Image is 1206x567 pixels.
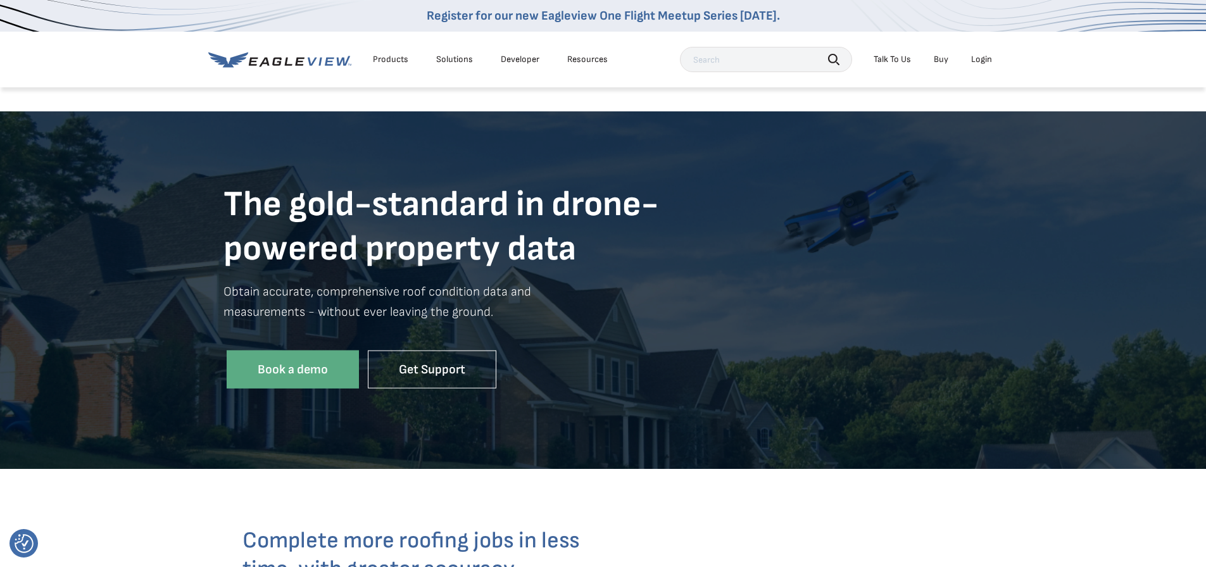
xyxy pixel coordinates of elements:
[368,350,496,389] a: Get Support
[567,54,608,65] div: Resources
[501,54,539,65] a: Developer
[223,281,983,340] p: Obtain accurate, comprehensive roof condition data and measurements - without ever leaving the gr...
[223,182,983,271] h1: The gold-standard in drone- powered property data
[934,54,948,65] a: Buy
[680,47,852,72] input: Search
[971,54,992,65] div: Login
[427,8,780,23] a: Register for our new Eagleview One Flight Meetup Series [DATE].
[874,54,911,65] div: Talk To Us
[15,534,34,553] button: Consent Preferences
[227,350,359,389] a: Book a demo
[15,534,34,553] img: Revisit consent button
[373,54,408,65] div: Products
[436,54,473,65] div: Solutions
